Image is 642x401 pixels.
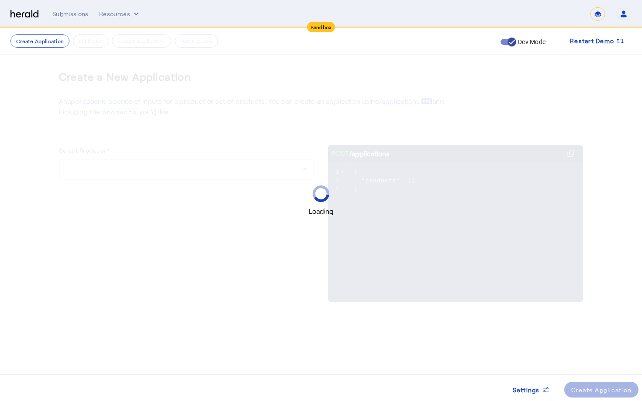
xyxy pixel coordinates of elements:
[570,36,614,46] span: Restart Demo
[175,34,218,48] button: Get A Quote
[52,10,89,18] div: Submissions
[73,34,108,48] button: Fill it Out
[513,385,540,394] span: Settings
[99,10,141,18] button: Resources dropdown menu
[506,382,557,398] button: Settings
[10,10,38,18] img: Herald Logo
[112,34,171,48] button: Submit Application
[10,34,69,48] button: Create Application
[516,38,545,46] label: Dev Mode
[563,33,632,49] button: Restart Demo
[307,22,335,32] div: Sandbox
